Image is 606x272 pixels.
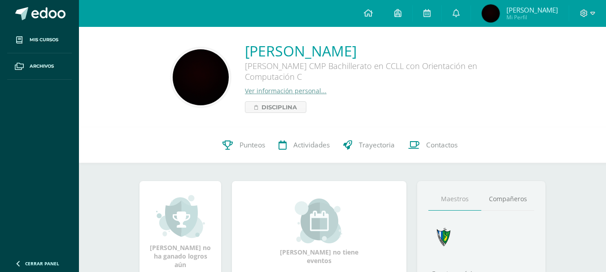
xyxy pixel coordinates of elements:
div: [PERSON_NAME] no ha ganado logros aún [148,194,212,269]
span: Disciplina [262,102,297,112]
span: Mi Perfil [506,13,558,21]
a: Disciplina [245,101,306,113]
span: Mis cursos [30,36,58,43]
img: 7cab5f6743d087d6deff47ee2e57ce0d.png [432,225,456,250]
span: Archivos [30,63,54,70]
a: Mis cursos [7,27,72,53]
a: [PERSON_NAME] [245,41,514,60]
a: Trayectoria [336,127,401,163]
span: Trayectoria [359,140,395,150]
a: Contactos [401,127,464,163]
img: 083eb412156f25a5dcdc9a0d2ec3f81d.png [173,49,229,105]
a: Ver información personal... [245,86,327,95]
a: Compañeros [481,188,534,211]
div: [PERSON_NAME] CMP Bachillerato en CCLL con Orientación en Computación C [245,60,514,86]
a: Punteos [216,127,272,163]
div: [PERSON_NAME] no tiene eventos [275,199,364,265]
span: Punteos [240,140,265,150]
img: event_small.png [295,199,344,243]
span: [PERSON_NAME] [506,5,558,14]
a: Actividades [272,127,336,163]
span: Contactos [426,140,458,150]
span: Actividades [293,140,330,150]
a: Archivos [7,53,72,80]
span: Cerrar panel [25,260,59,267]
a: Maestros [428,188,481,211]
img: c7d2627d3ad3d2fec8e0442c0e4c6278.png [482,4,500,22]
img: achievement_small.png [156,194,205,239]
